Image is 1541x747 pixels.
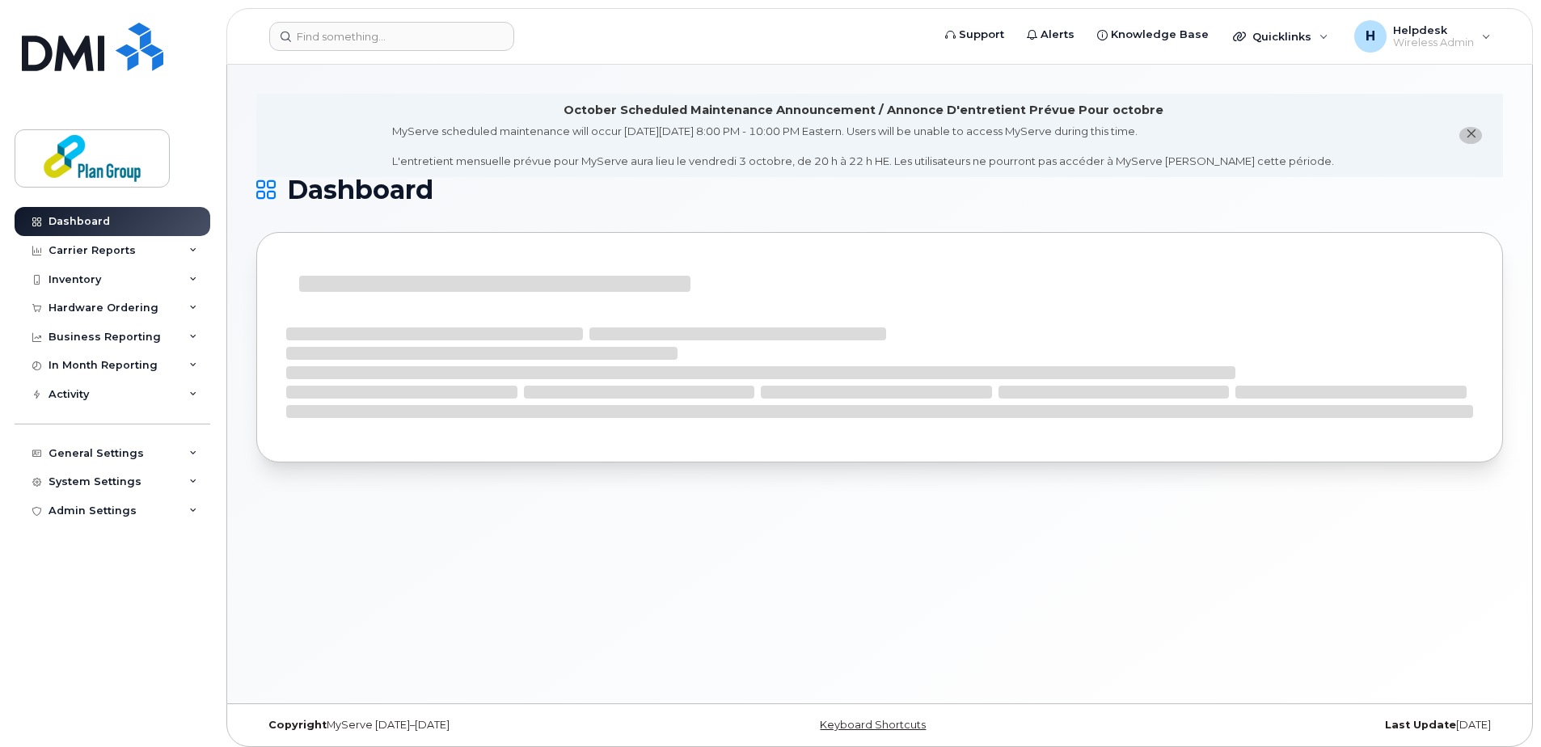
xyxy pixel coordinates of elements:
strong: Last Update [1385,719,1456,731]
strong: Copyright [268,719,327,731]
div: MyServe scheduled maintenance will occur [DATE][DATE] 8:00 PM - 10:00 PM Eastern. Users will be u... [392,124,1334,169]
a: Keyboard Shortcuts [820,719,926,731]
div: [DATE] [1087,719,1503,732]
button: close notification [1459,127,1482,144]
div: MyServe [DATE]–[DATE] [256,719,672,732]
div: October Scheduled Maintenance Announcement / Annonce D'entretient Prévue Pour octobre [564,102,1163,119]
span: Dashboard [287,178,433,202]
